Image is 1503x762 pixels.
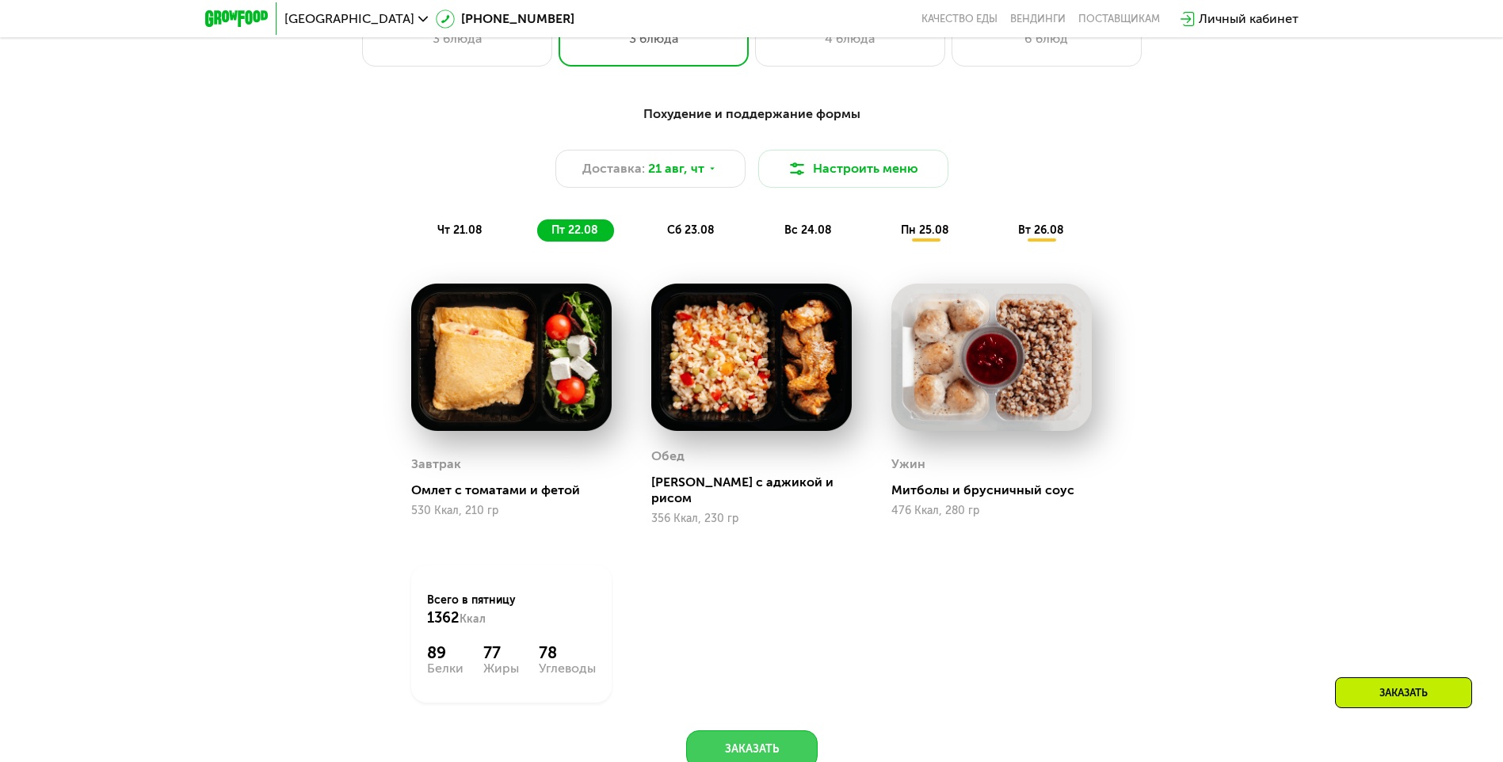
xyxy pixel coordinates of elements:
[891,505,1092,517] div: 476 Ккал, 280 гр
[651,474,864,506] div: [PERSON_NAME] с аджикой и рисом
[427,592,596,627] div: Всего в пятницу
[968,29,1125,48] div: 6 блюд
[1335,677,1472,708] div: Заказать
[921,13,998,25] a: Качество еды
[582,159,645,178] span: Доставка:
[437,223,483,237] span: чт 21.08
[891,482,1104,498] div: Митболы и брусничный соус
[891,452,925,476] div: Ужин
[284,13,414,25] span: [GEOGRAPHIC_DATA]
[411,452,461,476] div: Завтрак
[460,612,486,626] span: Ккал
[283,105,1221,124] div: Похудение и поддержание формы
[539,643,596,662] div: 78
[1199,10,1299,29] div: Личный кабинет
[539,662,596,675] div: Углеводы
[1010,13,1066,25] a: Вендинги
[483,662,519,675] div: Жиры
[651,512,852,525] div: 356 Ккал, 230 гр
[427,609,460,627] span: 1362
[575,29,732,48] div: 3 блюда
[758,150,948,188] button: Настроить меню
[436,10,574,29] a: [PHONE_NUMBER]
[1018,223,1064,237] span: вт 26.08
[651,444,685,468] div: Обед
[901,223,949,237] span: пн 25.08
[772,29,929,48] div: 4 блюда
[411,482,624,498] div: Омлет с томатами и фетой
[667,223,715,237] span: сб 23.08
[784,223,832,237] span: вс 24.08
[483,643,519,662] div: 77
[551,223,598,237] span: пт 22.08
[411,505,612,517] div: 530 Ккал, 210 гр
[427,662,463,675] div: Белки
[1078,13,1160,25] div: поставщикам
[379,29,536,48] div: 3 блюда
[427,643,463,662] div: 89
[648,159,704,178] span: 21 авг, чт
